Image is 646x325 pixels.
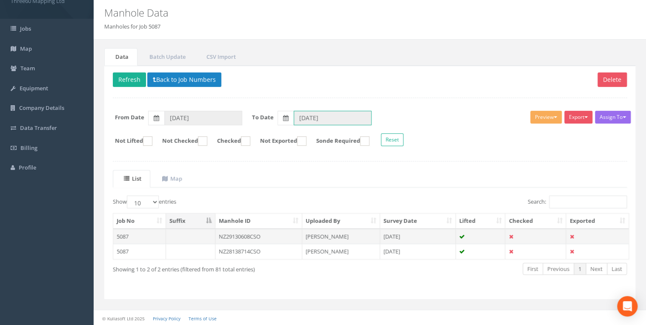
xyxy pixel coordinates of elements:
th: Lifted: activate to sort column ascending [456,213,506,229]
td: 5087 [113,229,166,244]
label: Sonde Required [308,136,369,146]
button: Reset [381,133,403,146]
td: [PERSON_NAME] [302,244,380,259]
td: [DATE] [380,229,456,244]
label: To Date [252,113,274,121]
td: [DATE] [380,244,456,259]
a: Map [151,170,191,187]
button: Assign To [595,111,631,124]
uib-tab-heading: List [124,175,141,182]
label: Checked [209,136,250,146]
span: Profile [19,164,36,171]
button: Export [564,111,592,124]
span: Company Details [19,104,64,112]
a: 1 [574,263,586,275]
a: Next [586,263,607,275]
uib-tab-heading: Map [162,175,182,182]
label: Not Lifted [106,136,152,146]
span: Jobs [20,25,31,32]
th: Checked: activate to sort column ascending [505,213,566,229]
th: Exported: activate to sort column ascending [566,213,629,229]
td: 5087 [113,244,166,259]
a: CSV Import [195,48,245,66]
td: NZ28138714CSO [215,244,303,259]
span: Equipment [20,84,48,92]
th: Uploaded By: activate to sort column ascending [302,213,380,229]
a: Data [104,48,137,66]
label: Show entries [113,196,176,208]
span: Billing [20,144,37,152]
a: List [113,170,150,187]
a: Privacy Policy [153,316,180,322]
a: Previous [543,263,574,275]
a: Last [607,263,627,275]
input: To Date [294,111,372,125]
td: NZ29130608CSO [215,229,303,244]
a: Batch Update [138,48,194,66]
a: Terms of Use [189,316,217,322]
th: Job No: activate to sort column ascending [113,213,166,229]
input: From Date [164,111,242,125]
button: Preview [530,111,562,124]
th: Suffix: activate to sort column descending [166,213,215,229]
label: Not Checked [154,136,207,146]
span: Data Transfer [20,124,57,132]
select: Showentries [127,196,159,208]
label: Not Exported [252,136,306,146]
h2: Manhole Data [104,7,545,18]
th: Manhole ID: activate to sort column ascending [215,213,303,229]
input: Search: [549,196,627,208]
a: First [523,263,543,275]
div: Showing 1 to 2 of 2 entries (filtered from 81 total entries) [113,262,320,273]
small: © Kullasoft Ltd 2025 [102,316,145,322]
span: Team [20,64,35,72]
td: [PERSON_NAME] [302,229,380,244]
span: Map [20,45,32,52]
button: Back to Job Numbers [147,72,221,87]
li: Manholes for Job 5087 [104,23,160,31]
div: Open Intercom Messenger [617,296,637,316]
button: Delete [597,72,627,87]
th: Survey Date: activate to sort column ascending [380,213,456,229]
label: Search: [528,196,627,208]
button: Refresh [113,72,146,87]
label: From Date [115,113,144,121]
